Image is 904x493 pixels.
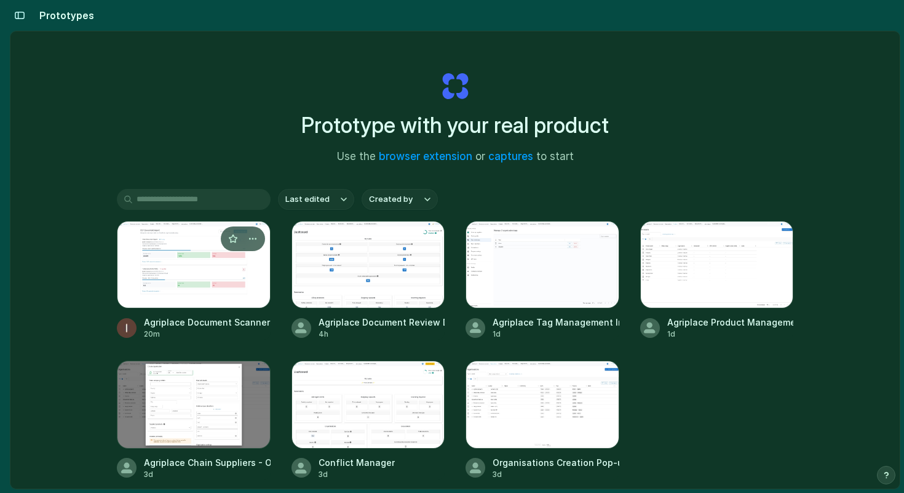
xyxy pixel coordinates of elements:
[291,361,445,479] a: Conflict ManagerConflict Manager3d
[337,149,574,165] span: Use the or to start
[301,109,609,142] h1: Prototype with your real product
[667,329,794,340] div: 1d
[285,193,330,206] span: Last edited
[319,329,445,340] div: 4h
[144,469,271,480] div: 3d
[493,316,619,329] div: Agriplace Tag Management Interface
[34,8,94,23] h2: Prototypes
[493,329,619,340] div: 1d
[488,150,533,162] a: captures
[667,316,794,329] div: Agriplace Product Management Flow
[379,150,472,162] a: browser extension
[493,469,619,480] div: 3d
[369,193,413,206] span: Created by
[362,189,438,210] button: Created by
[466,221,619,340] a: Agriplace Tag Management InterfaceAgriplace Tag Management Interface1d
[278,189,354,210] button: Last edited
[144,329,271,340] div: 20m
[144,456,271,469] div: Agriplace Chain Suppliers - Organization Search
[319,469,395,480] div: 3d
[291,221,445,340] a: Agriplace Document Review DashboardAgriplace Document Review Dashboard4h
[493,456,619,469] div: Organisations Creation Pop-up for Agriplace
[144,316,271,329] div: Agriplace Document Scanner Dashboard
[640,221,794,340] a: Agriplace Product Management FlowAgriplace Product Management Flow1d
[319,456,395,469] div: Conflict Manager
[319,316,445,329] div: Agriplace Document Review Dashboard
[117,361,271,479] a: Agriplace Chain Suppliers - Organization SearchAgriplace Chain Suppliers - Organization Search3d
[117,221,271,340] a: Agriplace Document Scanner DashboardAgriplace Document Scanner Dashboard20m
[466,361,619,479] a: Organisations Creation Pop-up for AgriplaceOrganisations Creation Pop-up for Agriplace3d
